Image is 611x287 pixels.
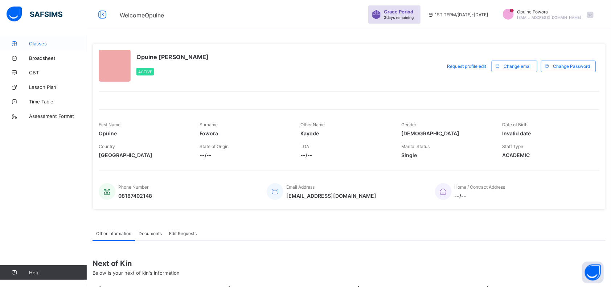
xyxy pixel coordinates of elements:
span: --/-- [200,152,290,158]
span: Country [99,144,115,149]
span: Next of Kin [93,259,606,268]
span: Email Address [286,184,315,190]
span: Request profile edit [447,63,486,69]
span: Marital Status [401,144,430,149]
span: --/-- [300,152,390,158]
span: Classes [29,41,87,46]
span: 3 days remaining [384,15,414,20]
span: Phone Number [118,184,148,190]
span: session/term information [428,12,488,17]
span: Opuine [PERSON_NAME] [136,53,209,61]
button: Open asap [582,262,604,283]
span: Single [401,152,491,158]
span: Other Information [96,231,131,236]
span: Assessment Format [29,113,87,119]
span: Surname [200,122,218,127]
span: Gender [401,122,416,127]
span: ACADEMIC [502,152,592,158]
span: Welcome Opuine [120,12,164,19]
span: --/-- [455,193,505,199]
span: Home / Contract Address [455,184,505,190]
span: Below is your next of kin's Information [93,270,180,276]
span: First Name [99,122,120,127]
img: sticker-purple.71386a28dfed39d6af7621340158ba97.svg [372,10,381,19]
span: Documents [139,231,162,236]
span: 08187402148 [118,193,152,199]
img: safsims [7,7,62,22]
span: Other Name [300,122,325,127]
div: OpuineFowora [496,9,597,21]
span: Help [29,270,87,275]
span: Active [138,70,152,74]
span: LGA [300,144,309,149]
span: Grace Period [384,9,413,15]
span: CBT [29,70,87,75]
span: Fowora [200,130,290,136]
span: Edit Requests [169,231,197,236]
span: Date of Birth [502,122,528,127]
span: Change Password [553,63,590,69]
span: State of Origin [200,144,229,149]
span: Opuine Fowora [517,9,582,15]
span: Lesson Plan [29,84,87,90]
span: Kayode [300,130,390,136]
span: Change email [504,63,532,69]
span: Time Table [29,99,87,104]
span: Broadsheet [29,55,87,61]
span: Invalid date [502,130,592,136]
span: Opuine [99,130,189,136]
span: [DEMOGRAPHIC_DATA] [401,130,491,136]
span: [EMAIL_ADDRESS][DOMAIN_NAME] [286,193,376,199]
span: [GEOGRAPHIC_DATA] [99,152,189,158]
span: [EMAIL_ADDRESS][DOMAIN_NAME] [517,15,582,20]
span: Staff Type [502,144,523,149]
